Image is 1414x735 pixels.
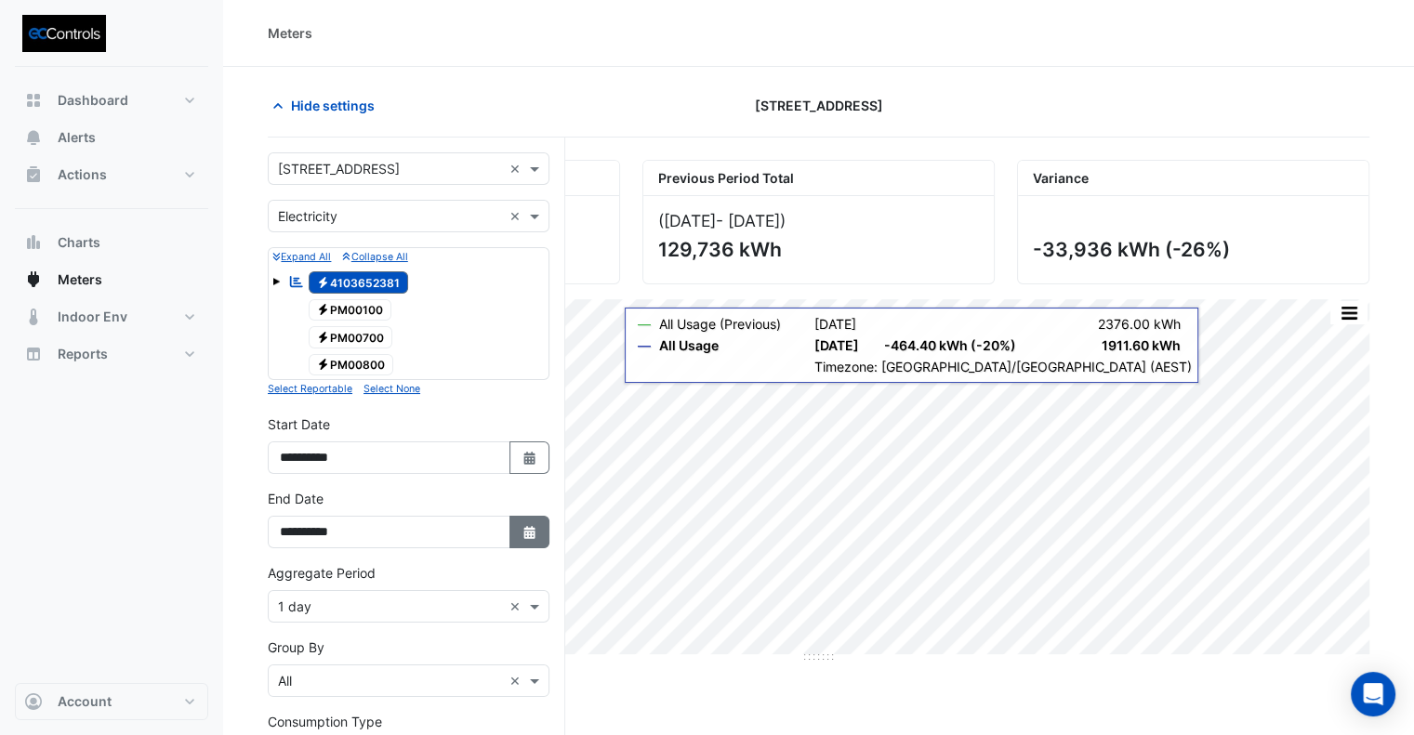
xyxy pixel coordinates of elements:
[15,82,208,119] button: Dashboard
[1033,238,1350,261] div: -33,936 kWh (-26%)
[58,91,128,110] span: Dashboard
[268,380,352,397] button: Select Reportable
[24,308,43,326] app-icon: Indoor Env
[24,345,43,363] app-icon: Reports
[755,96,883,115] span: [STREET_ADDRESS]
[58,128,96,147] span: Alerts
[658,238,975,261] div: 129,736 kWh
[309,271,409,294] span: 4103652381
[58,308,127,326] span: Indoor Env
[268,23,312,43] div: Meters
[15,224,208,261] button: Charts
[58,270,102,289] span: Meters
[658,211,979,230] div: ([DATE] )
[24,91,43,110] app-icon: Dashboard
[58,233,100,252] span: Charts
[15,683,208,720] button: Account
[716,211,780,230] span: - [DATE]
[22,15,106,52] img: Company Logo
[342,248,407,265] button: Collapse All
[268,563,376,583] label: Aggregate Period
[309,354,394,376] span: PM00800
[272,251,331,263] small: Expand All
[268,489,324,508] label: End Date
[509,597,525,616] span: Clear
[509,671,525,690] span: Clear
[363,380,420,397] button: Select None
[268,637,324,657] label: Group By
[268,89,387,122] button: Hide settings
[58,692,112,711] span: Account
[509,206,525,226] span: Clear
[1018,161,1368,196] div: Variance
[309,326,393,348] span: PM00700
[522,524,538,540] fa-icon: Select Date
[268,383,352,395] small: Select Reportable
[522,450,538,466] fa-icon: Select Date
[1330,301,1368,324] button: More Options
[24,270,43,289] app-icon: Meters
[291,96,375,115] span: Hide settings
[309,299,392,322] span: PM00100
[363,383,420,395] small: Select None
[342,251,407,263] small: Collapse All
[15,335,208,373] button: Reports
[15,119,208,156] button: Alerts
[288,273,305,289] fa-icon: Reportable
[1351,672,1395,716] div: Open Intercom Messenger
[24,128,43,147] app-icon: Alerts
[316,275,330,289] fa-icon: Electricity
[24,165,43,184] app-icon: Actions
[268,414,330,434] label: Start Date
[643,161,994,196] div: Previous Period Total
[268,712,382,731] label: Consumption Type
[509,159,525,178] span: Clear
[272,248,331,265] button: Expand All
[15,156,208,193] button: Actions
[316,303,330,317] fa-icon: Electricity
[15,261,208,298] button: Meters
[316,358,330,372] fa-icon: Electricity
[316,330,330,344] fa-icon: Electricity
[15,298,208,335] button: Indoor Env
[24,233,43,252] app-icon: Charts
[58,165,107,184] span: Actions
[58,345,108,363] span: Reports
